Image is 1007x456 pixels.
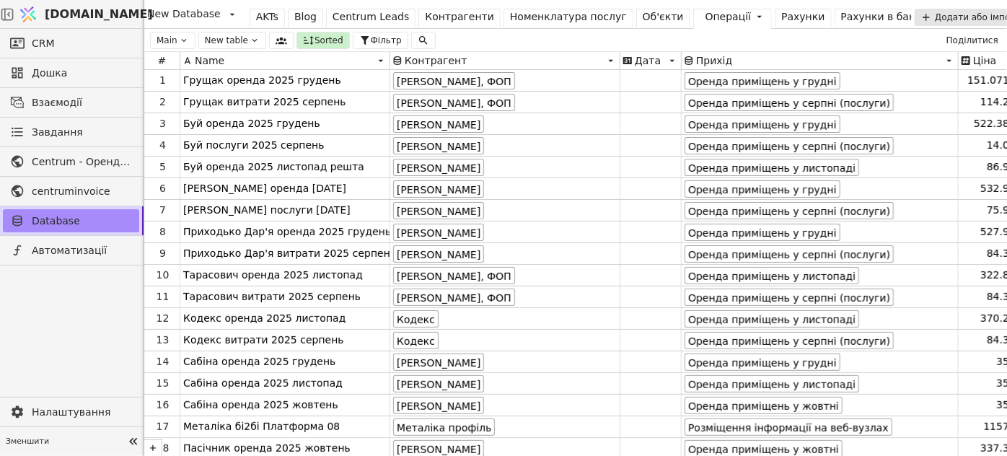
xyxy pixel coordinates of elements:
[146,354,180,369] div: 14
[150,32,195,49] div: Main
[146,311,180,326] div: 12
[183,246,396,261] span: Приходько Дар'я витрати 2025 серпень
[3,120,139,144] a: Завдання
[425,9,494,25] div: Контрагенти
[393,137,484,154] div: [PERSON_NAME]
[183,203,351,218] span: [PERSON_NAME] послуги [DATE]
[183,95,346,110] span: Грущак витрати 2025 серпень
[146,333,180,348] div: 13
[393,202,484,219] div: [PERSON_NAME]
[973,55,997,66] span: Ціна
[393,267,515,284] div: [PERSON_NAME], ФОП
[393,332,439,349] div: Кодекс
[393,180,484,198] div: [PERSON_NAME]
[3,239,139,262] a: Автоматизації
[393,159,484,176] div: [PERSON_NAME]
[3,32,139,55] a: CRM
[32,66,132,81] span: Дошка
[685,289,894,306] div: Оренда приміщень у серпні (послуги)
[405,55,467,66] span: Контрагент
[146,159,180,175] div: 5
[183,441,351,456] span: Пасічник оренда 2025 жовтень
[696,55,732,66] span: Прихід
[183,159,364,175] span: Буй оренда 2025 листопад решта
[326,9,415,29] a: Centrum Leads
[183,354,335,369] span: Сабіна оренда 2025 грудень
[393,375,484,393] div: [PERSON_NAME]
[6,436,123,448] span: Зменшити
[333,9,409,25] div: Centrum Leads
[3,61,139,84] a: Дошка
[146,224,180,240] div: 8
[183,333,344,348] span: Кодекс витрати 2025 серпень
[14,1,144,28] a: [DOMAIN_NAME]
[775,9,831,29] a: Рахунки
[17,1,39,28] img: Logo
[146,203,180,218] div: 7
[393,354,484,371] div: [PERSON_NAME]
[250,9,285,29] a: AKTs
[685,72,840,89] div: Оренда приміщень у грудні
[393,115,484,133] div: [PERSON_NAME]
[183,419,340,434] span: Металіка бі2бі Платформа 08
[144,52,180,69] div: #
[146,181,180,196] div: 6
[393,310,439,328] div: Кодекс
[147,6,221,22] span: New Database
[693,9,773,29] a: Операції
[685,267,859,284] div: Оренда приміщень у листопаді
[685,418,892,436] div: Розміщення інформації на веб-вузлах
[146,441,180,456] div: 18
[685,310,859,328] div: Оренда приміщень у листопаді
[685,397,843,414] div: Оренда приміщень у жовтні
[418,9,501,29] a: Контрагенти
[183,73,341,88] span: Грущак оренда 2025 грудень
[32,36,55,51] span: CRM
[195,55,224,66] span: Name
[685,180,840,198] div: Оренда приміщень у грудні
[183,398,338,413] span: Сабіна оренда 2025 жовтень
[256,9,278,25] div: AKTs
[635,55,661,66] span: Дата
[835,9,935,29] a: Рахунки в банку
[146,268,180,283] div: 10
[146,289,180,304] div: 11
[146,376,180,391] div: 15
[146,116,180,131] div: 3
[3,209,139,232] a: Database
[146,398,180,413] div: 16
[183,311,346,326] span: Кодекс оренда 2025 листопад
[685,115,840,133] div: Оренда приміщень у грудні
[941,32,1004,49] button: Поділитися
[841,9,928,25] div: Рахунки в банку
[393,245,484,263] div: [PERSON_NAME]
[393,289,515,306] div: [PERSON_NAME], ФОП
[393,94,515,111] div: [PERSON_NAME], ФОП
[3,180,139,203] a: centruminvoice
[705,9,752,25] div: Операції
[32,243,132,258] span: Автоматизації
[183,376,343,391] span: Сабіна оренда 2025 листопад
[685,159,859,176] div: Оренда приміщень у листопаді
[3,150,139,173] a: Centrum - Оренда офісних приміщень
[393,72,515,89] div: [PERSON_NAME], ФОП
[315,34,343,47] span: Sorted
[183,289,361,304] span: Тарасович витрати 2025 серпень
[45,6,153,23] span: [DOMAIN_NAME]
[198,32,266,49] button: New table
[32,184,132,199] span: centruminvoice
[183,224,391,240] span: Приходько Дар'я оренда 2025 грудень
[685,354,840,371] div: Оренда приміщень у грудні
[183,268,363,283] span: Тарасович оренда 2025 листопад
[294,9,317,25] div: Blog
[146,138,180,153] div: 4
[353,32,408,49] button: Фільтр
[146,419,180,434] div: 17
[643,9,684,25] div: Об'єкти
[781,9,824,25] div: Рахунки
[296,32,350,49] button: Sorted
[393,418,495,436] div: Металіка профіль
[32,125,83,140] span: Завдання
[183,181,346,196] span: [PERSON_NAME] оренда [DATE]
[510,9,627,25] div: Номенклатура послуг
